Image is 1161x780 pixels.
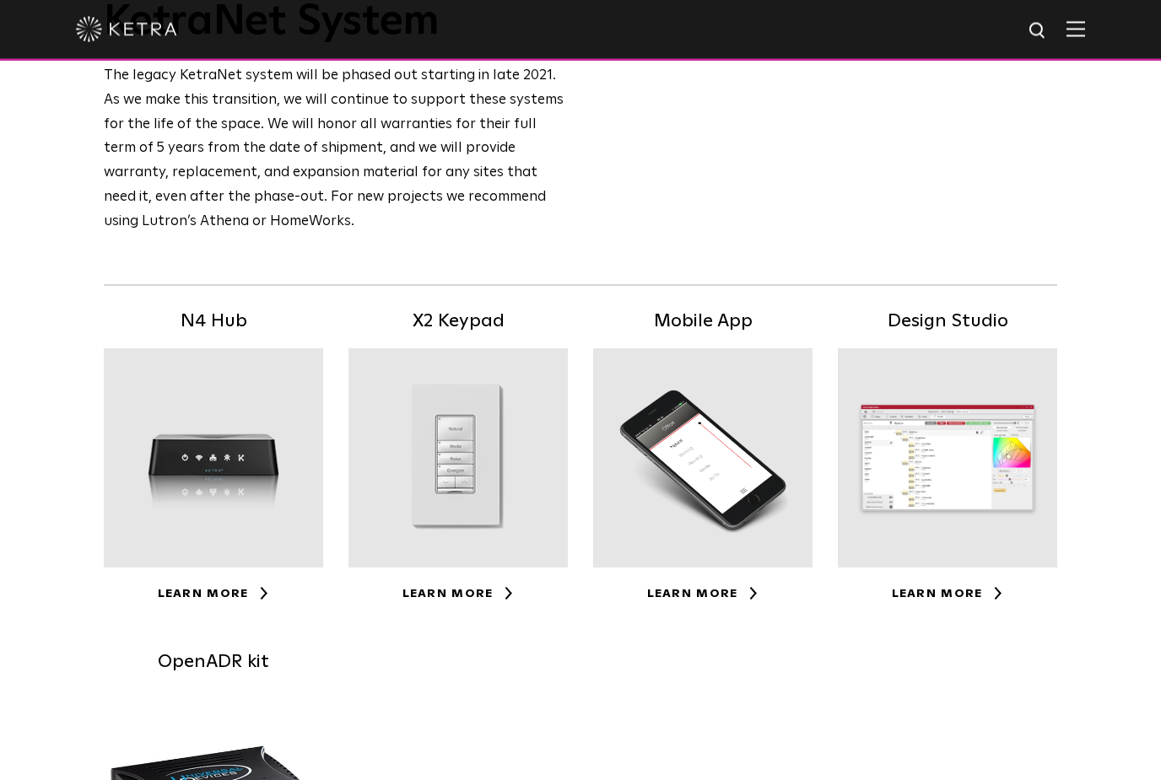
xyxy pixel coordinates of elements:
[593,307,813,336] h5: Mobile App
[104,64,569,234] div: The legacy KetraNet system will be phased out starting in late 2021. As we make this transition, ...
[647,588,759,600] a: Learn More
[348,307,568,336] h5: X2 Keypad
[104,307,323,336] h5: N4 Hub
[76,17,177,42] img: ketra-logo-2019-white
[402,588,515,600] a: Learn More
[1028,21,1049,42] img: search icon
[1066,21,1085,37] img: Hamburger%20Nav.svg
[838,307,1057,336] h5: Design Studio
[104,648,323,677] h5: OpenADR kit
[158,588,270,600] a: Learn More
[892,588,1004,600] a: Learn More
